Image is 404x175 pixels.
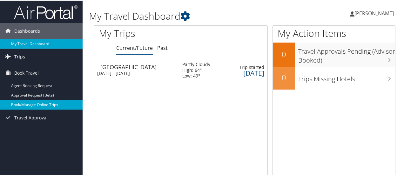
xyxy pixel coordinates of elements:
div: High: 64° [182,67,210,72]
span: Dashboards [14,23,40,38]
a: Past [157,44,168,51]
a: [PERSON_NAME] [350,3,400,22]
div: Trip started [232,64,264,70]
a: Current/Future [116,44,153,51]
h3: Trips Missing Hotels [298,71,395,83]
div: [DATE] - [DATE] [97,70,173,76]
h2: 0 [273,48,295,59]
div: [DATE] [232,70,264,75]
span: Travel Approval [14,109,48,125]
span: Book Travel [14,64,39,80]
h1: My Trips [99,26,190,39]
a: 0Trips Missing Hotels [273,67,395,89]
h2: 0 [273,71,295,82]
h1: My Action Items [273,26,395,39]
span: [PERSON_NAME] [354,9,394,16]
img: airportal-logo.png [14,4,77,19]
h1: My Travel Dashboard [89,9,296,22]
div: Partly Cloudy [182,61,210,67]
span: Trips [14,48,25,64]
div: [GEOGRAPHIC_DATA] [100,64,176,69]
h3: Travel Approvals Pending (Advisor Booked) [298,43,395,64]
div: Low: 49° [182,72,210,78]
a: 0Travel Approvals Pending (Advisor Booked) [273,42,395,66]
